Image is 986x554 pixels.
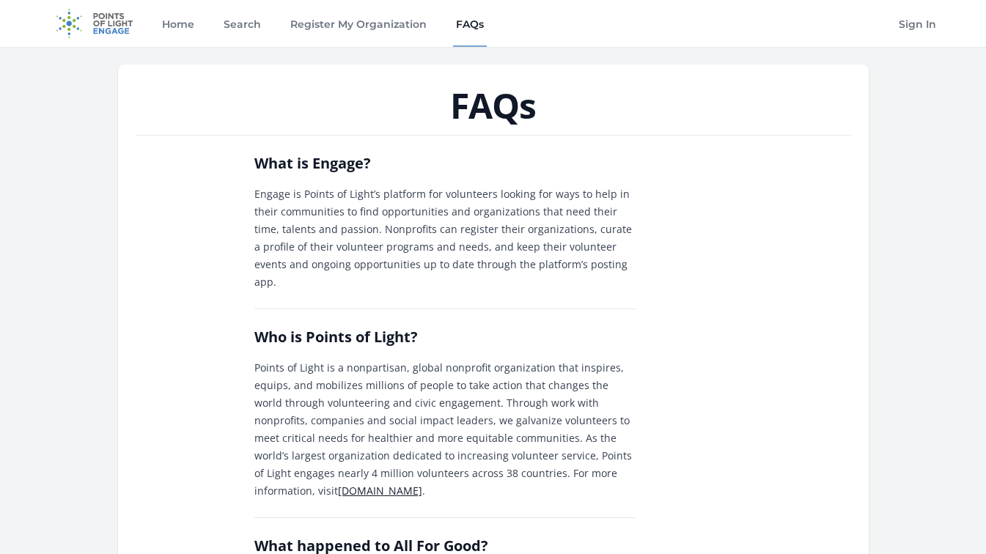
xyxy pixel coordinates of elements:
h2: What is Engage? [254,153,636,174]
p: Points of Light is a nonpartisan, global nonprofit organization that inspires, equips, and mobili... [254,359,636,500]
h2: Who is Points of Light? [254,327,636,347]
a: [DOMAIN_NAME] [338,484,422,498]
h1: FAQs [136,88,851,123]
p: Engage is Points of Light’s platform for volunteers looking for ways to help in their communities... [254,185,636,291]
